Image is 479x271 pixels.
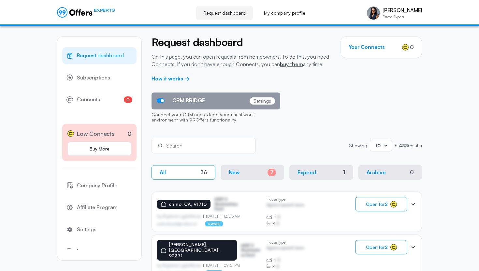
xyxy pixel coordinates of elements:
span: 10 [375,143,381,148]
h2: Request dashboard [152,36,331,48]
p: owner [205,221,224,226]
span: Connects [77,95,100,104]
span: Open for [366,245,388,250]
button: Expired1 [289,165,353,180]
a: Settings [62,221,137,238]
div: 1 [343,169,345,176]
span: Affiliate Program [77,203,118,212]
span: Settings [77,225,96,234]
p: House type [267,240,304,245]
button: Open for2 [355,240,407,254]
span: EXPERTS [94,7,115,13]
p: Estate Expert [383,15,422,19]
a: Request dashboard [62,47,137,64]
span: 0 [124,96,132,103]
p: [DATE] [203,214,221,219]
div: 36 [200,169,207,176]
button: Logout [62,243,137,260]
button: Open for2 [355,197,407,211]
span: Low Connects [77,129,115,138]
a: How it works → [152,75,190,82]
strong: 433 [399,143,408,148]
button: Archive0 [358,165,422,180]
strong: 2 [385,201,388,207]
img: Vivienne Haroun [367,7,380,20]
a: Affiliate Program [62,199,137,216]
a: buy them [280,61,303,67]
span: CRM BRIDGE [172,97,205,104]
a: Subscriptions [62,69,137,86]
a: EXPERTS [57,7,115,18]
span: Subscriptions [77,74,110,82]
p: Archive [367,169,386,176]
p: 09:51 PM [221,263,240,268]
p: [PERSON_NAME] [383,7,422,13]
strong: 2 [385,244,388,250]
h3: Your Connects [349,44,385,50]
div: × [267,263,304,270]
p: Agrwsv qwervf oiuns [267,203,304,209]
p: Connect your CRM and extend your usual work environment with 99Offers functionality [152,109,280,126]
a: Company Profile [62,177,137,194]
span: B [276,220,279,227]
p: New [229,169,240,176]
p: [PERSON_NAME], [GEOGRAPHIC_DATA], 92371 [169,242,233,258]
p: Expired [298,169,316,176]
div: × [267,214,304,220]
span: Company Profile [77,181,117,190]
p: Agrwsv qwervf oiuns [267,246,304,252]
p: Showing [349,143,367,148]
p: [DATE] [203,263,221,268]
a: Request dashboard [196,6,253,20]
p: by Afgdsrwe Ljgjkdfsbvas [157,263,203,268]
p: by Afgdsrwe Ljgjkdfsbvas [157,214,203,219]
span: Open for [366,202,388,207]
button: New7 [221,165,284,180]
p: Settings [250,97,275,105]
div: 7 [268,169,276,176]
div: 0 [410,169,414,176]
span: Request dashboard [77,51,124,60]
p: chino, CA, 91710 [169,202,207,207]
p: asdfasdfasasfd@asdfasd.asf [157,222,197,226]
a: My company profile [257,6,312,20]
p: ASDF S Sfasfdasfdas Dasd [241,243,261,257]
p: ASDF S Sfasfdasfdas Dasd [214,197,247,211]
button: All36 [152,165,215,180]
p: House type [267,197,304,202]
p: of results [395,143,422,148]
a: Connects0 [62,91,137,108]
p: On this page, you can open requests from homeowners. To do this, you need Connects. If you don't ... [152,53,331,68]
span: Logout [77,247,94,256]
a: Buy More [67,142,131,156]
span: B [277,214,280,220]
p: 12:05 AM [221,214,241,219]
p: All [160,169,166,176]
div: × [267,257,304,263]
div: × [267,220,304,227]
span: B [277,257,280,263]
span: B [276,263,279,270]
p: 0 [127,129,132,138]
span: 0 [410,43,414,51]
